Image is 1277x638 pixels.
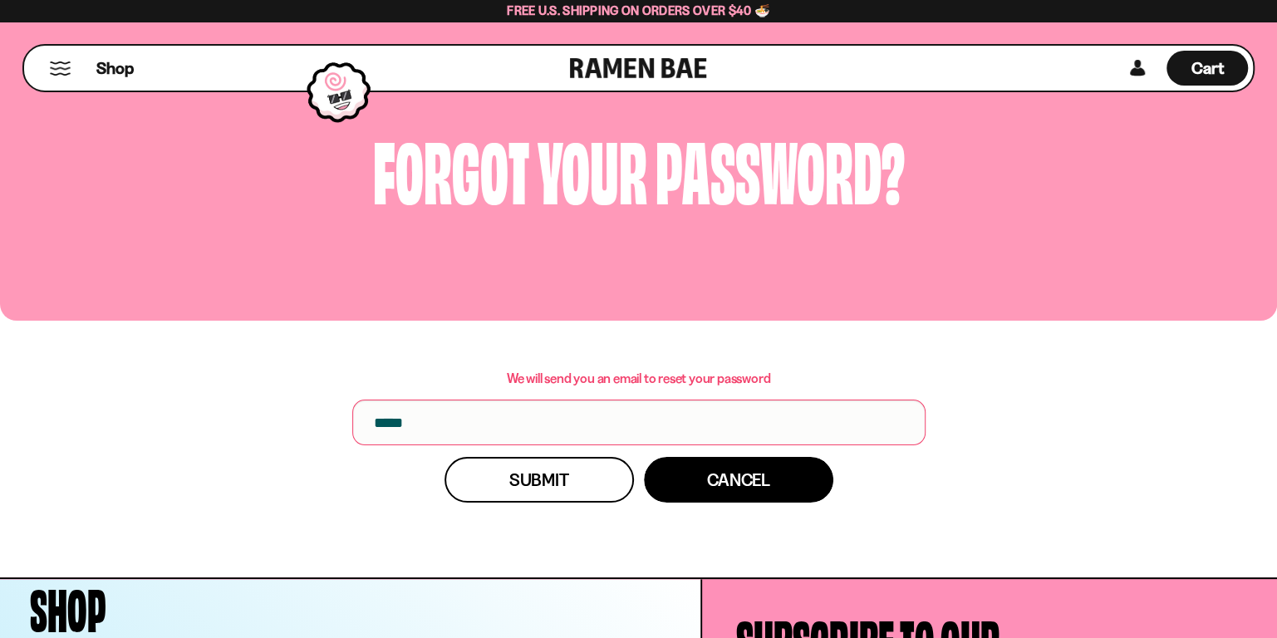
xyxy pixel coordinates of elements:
span: Submit [509,471,568,488]
h2: Forgot your password? [12,129,1265,204]
span: Shop [96,57,134,80]
button: Submit [444,457,634,503]
span: Shop [30,577,106,634]
p: We will send you an email to reset your password [352,371,926,386]
button: Cancel [644,457,833,503]
button: Mobile Menu Trigger [49,61,71,76]
span: Cart [1191,58,1224,78]
span: Cancel [706,471,769,488]
a: Shop [96,51,134,86]
span: Free U.S. Shipping on Orders over $40 🍜 [507,2,770,18]
a: Cart [1166,46,1248,91]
